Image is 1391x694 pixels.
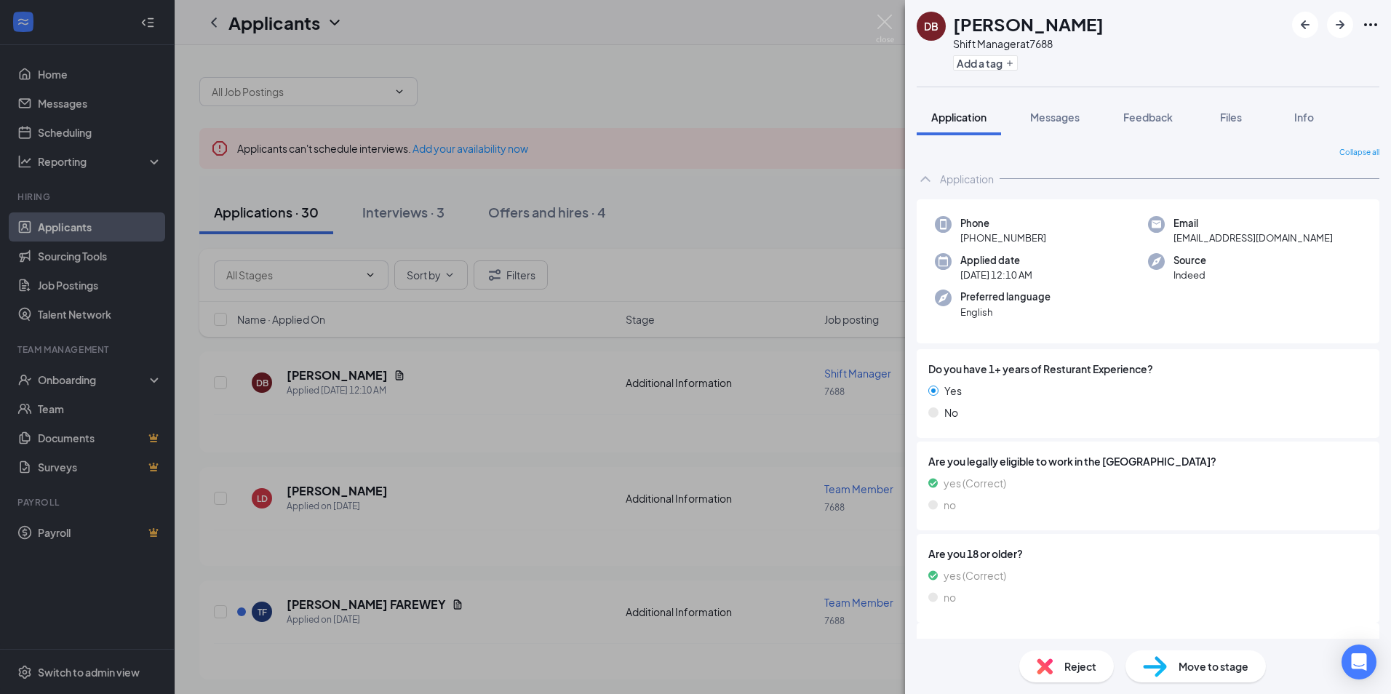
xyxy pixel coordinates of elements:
svg: ChevronUp [917,170,934,188]
div: DB [924,19,938,33]
span: No [944,404,958,420]
span: Info [1294,111,1314,124]
span: [DATE] 12:10 AM [960,268,1032,282]
span: Collapse all [1339,147,1379,159]
span: Messages [1030,111,1080,124]
span: Phone [960,216,1046,231]
div: Open Intercom Messenger [1342,645,1376,679]
span: Files [1220,111,1242,124]
div: Application [940,172,994,186]
span: Indeed Resume [928,634,1005,650]
span: yes (Correct) [944,567,1006,583]
span: Do you have 1+ years of Resturant Experience? [928,361,1153,377]
span: Feedback [1123,111,1173,124]
button: ArrowRight [1327,12,1353,38]
span: Applied date [960,253,1032,268]
svg: Plus [1005,59,1014,68]
span: no [944,497,956,513]
span: Are you legally eligible to work in the [GEOGRAPHIC_DATA]? [928,453,1368,469]
span: Reject [1064,658,1096,674]
span: Indeed [1173,268,1206,282]
span: Email [1173,216,1333,231]
svg: ArrowRight [1331,16,1349,33]
span: [EMAIL_ADDRESS][DOMAIN_NAME] [1173,231,1333,245]
h1: [PERSON_NAME] [953,12,1104,36]
svg: ArrowLeftNew [1296,16,1314,33]
button: ArrowLeftNew [1292,12,1318,38]
span: English [960,305,1051,319]
span: yes (Correct) [944,475,1006,491]
span: Move to stage [1179,658,1248,674]
span: Yes [944,383,962,399]
span: Application [931,111,987,124]
button: PlusAdd a tag [953,55,1018,71]
svg: Ellipses [1362,16,1379,33]
div: Shift Manager at 7688 [953,36,1104,51]
span: [PHONE_NUMBER] [960,231,1046,245]
span: Source [1173,253,1206,268]
span: Are you 18 or older? [928,546,1368,562]
span: no [944,589,956,605]
span: Preferred language [960,290,1051,304]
